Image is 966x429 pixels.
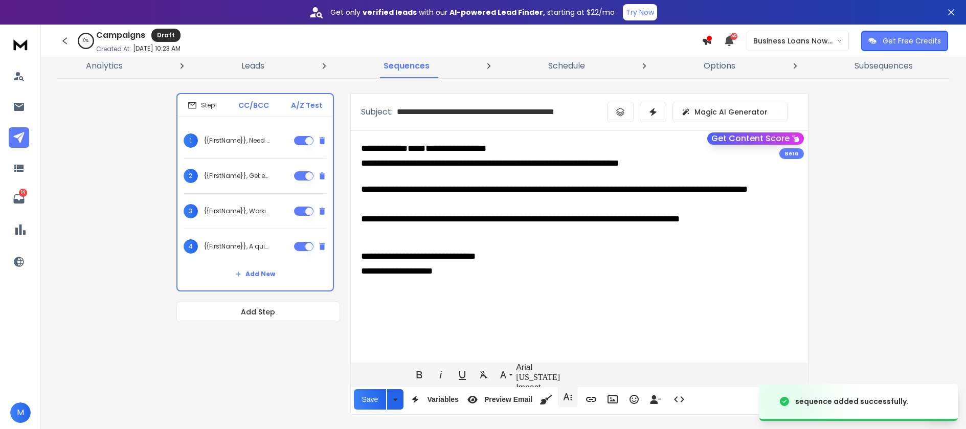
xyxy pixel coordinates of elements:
span: Variables [425,395,461,404]
p: Magic AI Generator [694,107,768,117]
span: 4 [184,239,198,254]
a: Georgia [516,373,560,381]
a: Sequences [377,54,436,78]
p: {{FirstName}}, Need easy access to working capital? [204,137,269,145]
span: 50 [730,33,737,40]
a: 14 [9,189,29,209]
button: Italic (Ctrl+I) [431,365,451,385]
button: Try Now [623,4,657,20]
p: Try Now [626,7,654,17]
div: Beta [779,148,804,159]
button: Magic AI Generator [672,102,788,122]
li: Step1CC/BCCA/Z Test1{{FirstName}}, Need easy access to working capital?2{{FirstName}}, Get easy a... [176,93,334,291]
span: Preview Email [482,395,534,404]
div: Step 1 [188,101,217,110]
p: Analytics [86,60,123,72]
button: Preview Email [463,389,534,410]
div: sequence added successfully. [795,396,909,407]
button: Save [354,389,387,410]
h1: Campaigns [96,29,145,41]
button: Get Free Credits [861,31,948,51]
a: Impact [516,383,541,392]
a: Arial [516,363,532,372]
div: Draft [151,29,181,42]
span: 2 [184,169,198,183]
p: Created At: [96,45,131,53]
p: Get Free Credits [883,36,941,46]
button: Insert Image (Ctrl+P) [603,389,622,410]
p: [DATE] 10:23 AM [133,44,181,53]
a: Analytics [80,54,129,78]
p: Options [704,60,735,72]
a: Schedule [542,54,591,78]
button: Insert Unsubscribe Link [646,389,665,410]
button: Code View [669,389,689,410]
p: 14 [19,189,27,197]
button: M [10,402,31,423]
span: 1 [184,133,198,148]
p: {{FirstName}}, Working capital whenever you need it [204,207,269,215]
button: Add Step [176,302,340,322]
button: Variables [406,389,461,410]
p: 0 % [83,38,88,44]
button: Emoticons [624,389,644,410]
p: Subject: [361,106,393,118]
p: Subsequences [855,60,913,72]
img: logo [10,35,31,54]
p: Business Loans Now ([PERSON_NAME]) [753,36,837,46]
p: A/Z Test [291,100,323,110]
button: Bold (Ctrl+B) [410,365,429,385]
span: 3 [184,204,198,218]
button: Insert Link (Ctrl+K) [581,389,601,410]
button: Underline (Ctrl+U) [453,365,472,385]
button: Get Content Score [707,132,804,145]
p: Leads [241,60,264,72]
strong: verified leads [363,7,417,17]
p: Get only with our starting at $22/mo [330,7,615,17]
button: Add New [227,264,283,284]
strong: AI-powered Lead Finder, [450,7,545,17]
p: {{FirstName}}, Get easy access to working capital [204,172,269,180]
p: CC/BCC [238,100,269,110]
p: Sequences [384,60,430,72]
a: Subsequences [848,54,919,78]
p: Schedule [548,60,585,72]
p: {{FirstName}}, A quick question for you [204,242,269,251]
a: Leads [235,54,271,78]
a: Options [698,54,742,78]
